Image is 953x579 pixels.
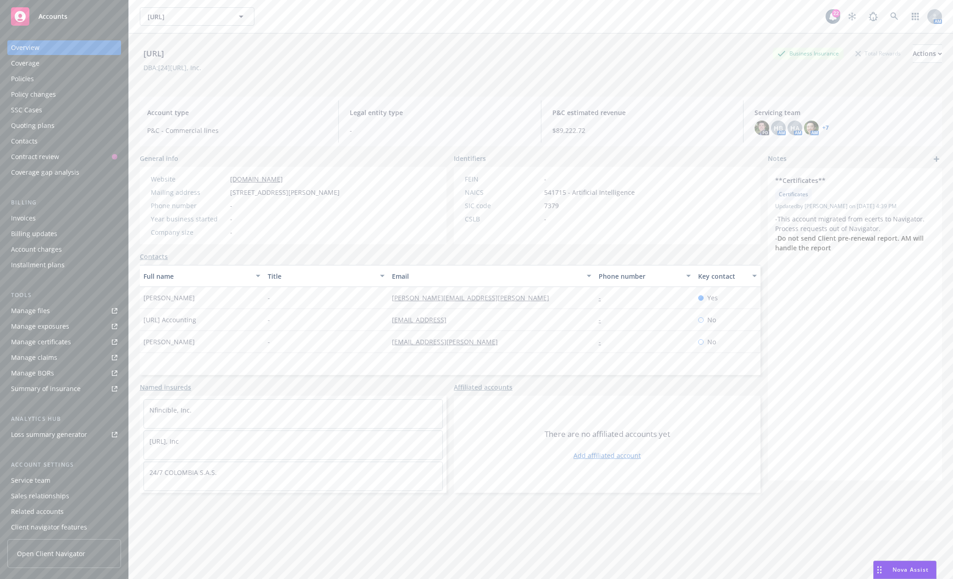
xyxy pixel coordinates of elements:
[140,48,168,60] div: [URL]
[264,265,388,287] button: Title
[465,187,540,197] div: NAICS
[7,427,121,442] a: Loss summary generator
[143,337,195,347] span: [PERSON_NAME]
[11,149,59,164] div: Contract review
[7,520,121,535] a: Client navigator features
[140,7,254,26] button: [URL]
[140,382,191,392] a: Named insureds
[454,382,512,392] a: Affiliated accounts
[755,121,769,135] img: photo
[230,214,232,224] span: -
[350,108,530,117] span: Legal entity type
[149,437,179,446] a: [URL], Inc
[775,214,935,253] p: -This account migrated from ecerts to Navigator. Process requests out of Navigator. -
[832,7,840,16] div: 22
[545,429,670,440] span: There are no affiliated accounts yet
[7,226,121,241] a: Billing updates
[7,165,121,180] a: Coverage gap analysis
[7,4,121,29] a: Accounts
[147,126,327,135] span: P&C - Commercial lines
[11,211,36,226] div: Invoices
[11,72,34,86] div: Policies
[11,520,87,535] div: Client navigator features
[350,126,530,135] span: -
[11,335,71,349] div: Manage certificates
[885,7,903,26] a: Search
[707,293,718,303] span: Yes
[268,337,270,347] span: -
[143,315,196,325] span: [URL] Accounting
[874,561,885,579] div: Drag to move
[149,406,192,414] a: Nfincible, Inc.
[873,561,936,579] button: Nova Assist
[11,165,79,180] div: Coverage gap analysis
[148,12,227,22] span: [URL]
[230,201,232,210] span: -
[7,149,121,164] a: Contract review
[465,201,540,210] div: SIC code
[851,48,905,59] div: Total Rewards
[11,504,64,519] div: Related accounts
[151,174,226,184] div: Website
[11,258,65,272] div: Installment plans
[755,108,935,117] span: Servicing team
[140,154,178,163] span: General info
[7,460,121,469] div: Account settings
[454,154,486,163] span: Identifiers
[7,319,121,334] a: Manage exposures
[11,103,42,117] div: SSC Cases
[599,337,608,346] a: -
[143,293,195,303] span: [PERSON_NAME]
[544,214,546,224] span: -
[7,40,121,55] a: Overview
[7,350,121,365] a: Manage claims
[864,7,882,26] a: Report a Bug
[775,202,935,210] span: Updated by [PERSON_NAME] on [DATE] 4:39 PM
[11,87,56,102] div: Policy changes
[7,56,121,71] a: Coverage
[552,126,733,135] span: $89,222.72
[149,468,217,477] a: 24/7 COLOMBIA S.A.S.
[7,291,121,300] div: Tools
[147,108,327,117] span: Account type
[143,271,250,281] div: Full name
[151,187,226,197] div: Mailing address
[7,134,121,149] a: Contacts
[143,63,201,72] div: DBA: [24][URL], Inc.
[230,227,232,237] span: -
[804,121,819,135] img: photo
[790,123,799,133] span: HA
[773,48,843,59] div: Business Insurance
[140,252,168,261] a: Contacts
[707,315,716,325] span: No
[11,381,81,396] div: Summary of insurance
[7,118,121,133] a: Quoting plans
[906,7,925,26] a: Switch app
[768,168,942,260] div: **Certificates**CertificatesUpdatedby [PERSON_NAME] on [DATE] 4:39 PM-This account migrated from ...
[843,7,861,26] a: Stop snowing
[7,414,121,424] div: Analytics hub
[268,293,270,303] span: -
[140,265,264,287] button: Full name
[7,504,121,519] a: Related accounts
[7,381,121,396] a: Summary of insurance
[11,56,39,71] div: Coverage
[599,315,608,324] a: -
[707,337,716,347] span: No
[392,293,556,302] a: [PERSON_NAME][EMAIL_ADDRESS][PERSON_NAME]
[230,175,283,183] a: [DOMAIN_NAME]
[552,108,733,117] span: P&C estimated revenue
[11,366,54,380] div: Manage BORs
[599,271,681,281] div: Phone number
[17,549,85,558] span: Open Client Navigator
[388,265,595,287] button: Email
[268,271,375,281] div: Title
[11,40,39,55] div: Overview
[151,214,226,224] div: Year business started
[7,258,121,272] a: Installment plans
[7,87,121,102] a: Policy changes
[7,242,121,257] a: Account charges
[774,123,783,133] span: HB
[913,44,942,63] button: Actions
[7,303,121,318] a: Manage files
